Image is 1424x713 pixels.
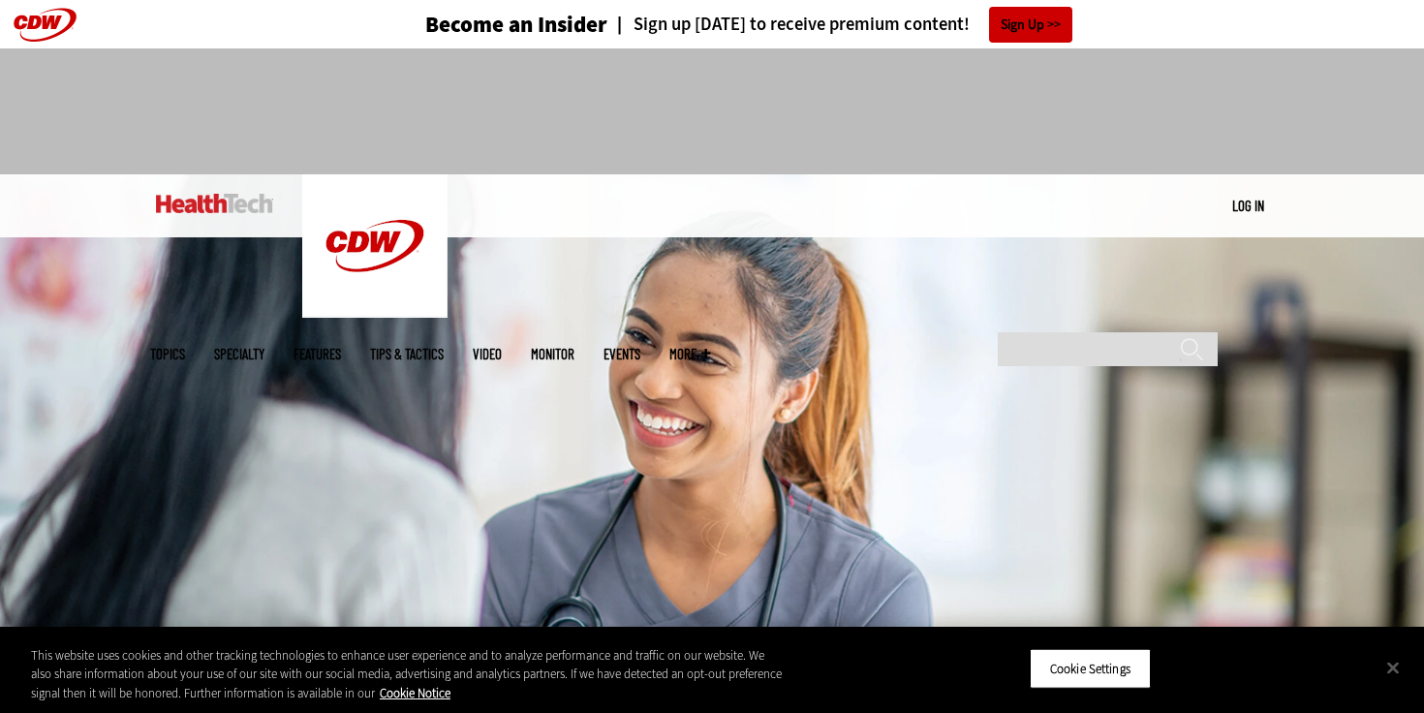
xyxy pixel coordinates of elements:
[1030,648,1151,689] button: Cookie Settings
[370,347,444,361] a: Tips & Tactics
[214,347,264,361] span: Specialty
[531,347,574,361] a: MonITor
[302,302,448,323] a: CDW
[1372,646,1414,689] button: Close
[604,347,640,361] a: Events
[150,347,185,361] span: Topics
[473,347,502,361] a: Video
[302,174,448,318] img: Home
[294,347,341,361] a: Features
[156,194,273,213] img: Home
[425,14,607,36] h3: Become an Insider
[359,68,1065,155] iframe: advertisement
[31,646,784,703] div: This website uses cookies and other tracking technologies to enhance user experience and to analy...
[380,685,450,701] a: More information about your privacy
[1232,196,1264,216] div: User menu
[607,15,970,34] a: Sign up [DATE] to receive premium content!
[669,347,710,361] span: More
[353,14,607,36] a: Become an Insider
[989,7,1072,43] a: Sign Up
[1232,197,1264,214] a: Log in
